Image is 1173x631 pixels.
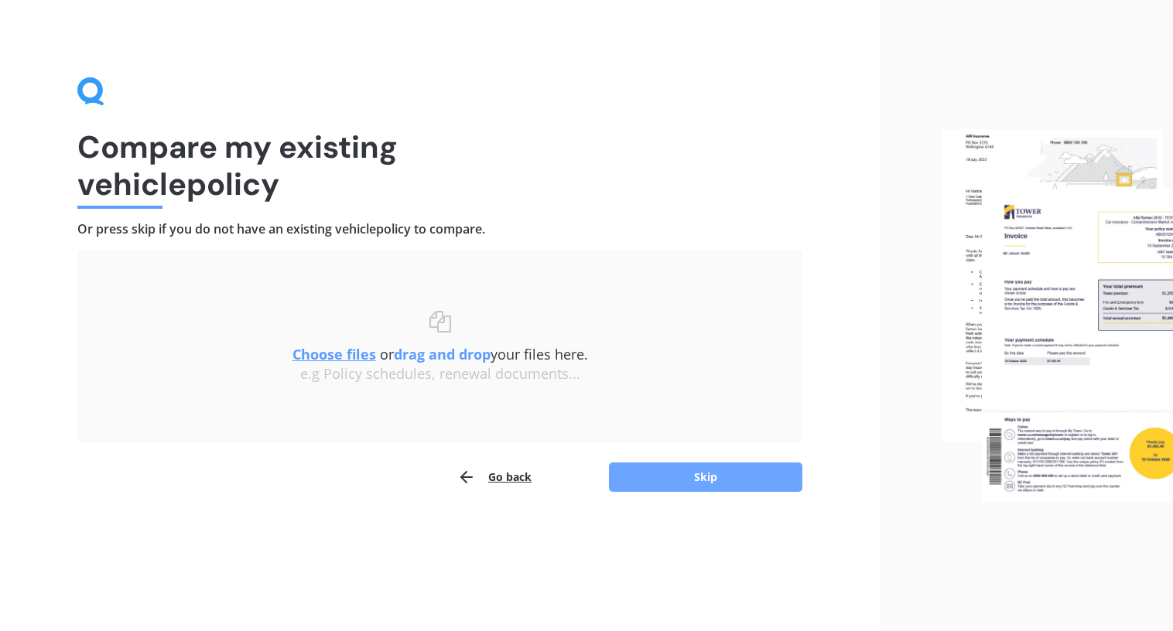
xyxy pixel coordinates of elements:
b: drag and drop [394,345,491,363]
u: Choose files [292,345,376,363]
div: e.g Policy schedules, renewal documents... [108,366,771,383]
span: or your files here. [292,345,588,363]
button: Skip [609,462,802,492]
img: files.webp [942,129,1173,503]
h4: Or press skip if you do not have an existing vehicle policy to compare. [77,221,802,237]
h1: Compare my existing vehicle policy [77,128,802,203]
button: Go back [457,462,532,493]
